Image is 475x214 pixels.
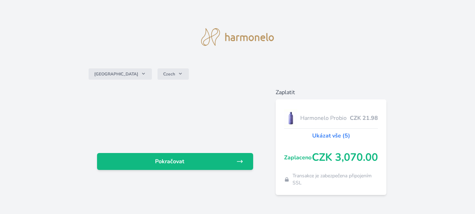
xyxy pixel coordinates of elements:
[312,151,378,164] span: CZK 3,070.00
[163,71,175,77] span: Czech
[300,114,350,122] span: Harmonelo Probio
[284,109,297,127] img: CLEAN_PROBIO_se_stinem_x-lo.jpg
[158,68,189,80] button: Czech
[103,157,236,166] span: Pokračovat
[89,68,152,80] button: [GEOGRAPHIC_DATA]
[97,153,253,170] a: Pokračovat
[293,172,378,187] span: Transakce je zabezpečena připojením SSL
[284,153,312,162] span: Zaplaceno
[312,132,350,140] a: Ukázat vše (5)
[350,114,378,122] span: CZK 21.98
[276,88,386,97] h6: Zaplatit
[94,71,138,77] span: [GEOGRAPHIC_DATA]
[201,28,274,46] img: logo.svg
